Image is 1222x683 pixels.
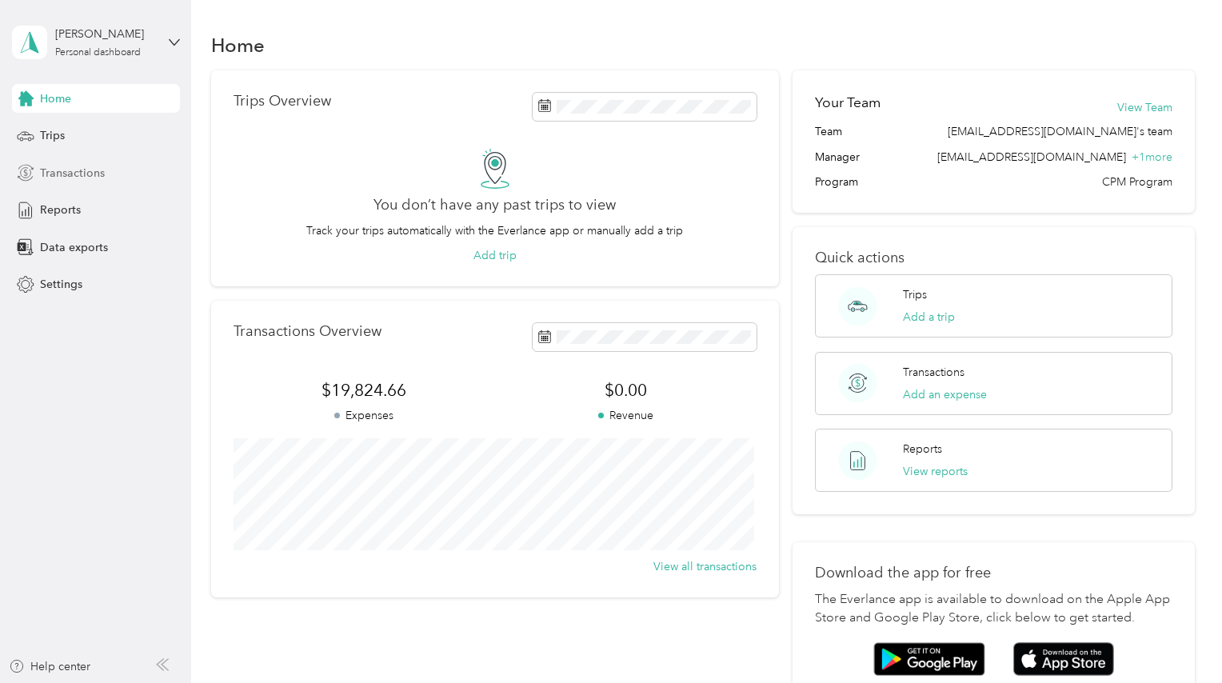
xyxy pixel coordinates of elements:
span: Home [40,90,71,107]
span: + 1 more [1132,150,1172,164]
div: Personal dashboard [55,48,141,58]
h2: Your Team [815,93,881,113]
button: View Team [1117,99,1172,116]
span: Data exports [40,239,108,256]
span: Reports [40,202,81,218]
span: $19,824.66 [234,379,495,401]
button: View all transactions [653,558,757,575]
p: Trips [903,286,927,303]
img: App store [1013,642,1114,677]
p: Track your trips automatically with the Everlance app or manually add a trip [306,222,683,239]
span: CPM Program [1102,174,1172,190]
span: [EMAIL_ADDRESS][DOMAIN_NAME]'s team [948,123,1172,140]
iframe: Everlance-gr Chat Button Frame [1132,593,1222,683]
span: Program [815,174,858,190]
p: Transactions Overview [234,323,381,340]
span: [EMAIL_ADDRESS][DOMAIN_NAME] [937,150,1126,164]
span: Settings [40,276,82,293]
p: The Everlance app is available to download on the Apple App Store and Google Play Store, click be... [815,590,1172,629]
span: Team [815,123,842,140]
p: Trips Overview [234,93,331,110]
p: Quick actions [815,250,1172,266]
p: Revenue [495,407,757,424]
button: Add a trip [903,309,955,326]
button: Add an expense [903,386,987,403]
p: Download the app for free [815,565,1172,581]
span: Manager [815,149,860,166]
div: [PERSON_NAME] [55,26,155,42]
span: Trips [40,127,65,144]
button: View reports [903,463,968,480]
button: Help center [9,658,90,675]
h2: You don’t have any past trips to view [373,197,616,214]
span: Transactions [40,165,105,182]
h1: Home [211,37,265,54]
p: Transactions [903,364,964,381]
p: Expenses [234,407,495,424]
button: Add trip [473,247,517,264]
p: Reports [903,441,942,457]
span: $0.00 [495,379,757,401]
img: Google play [873,642,985,676]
